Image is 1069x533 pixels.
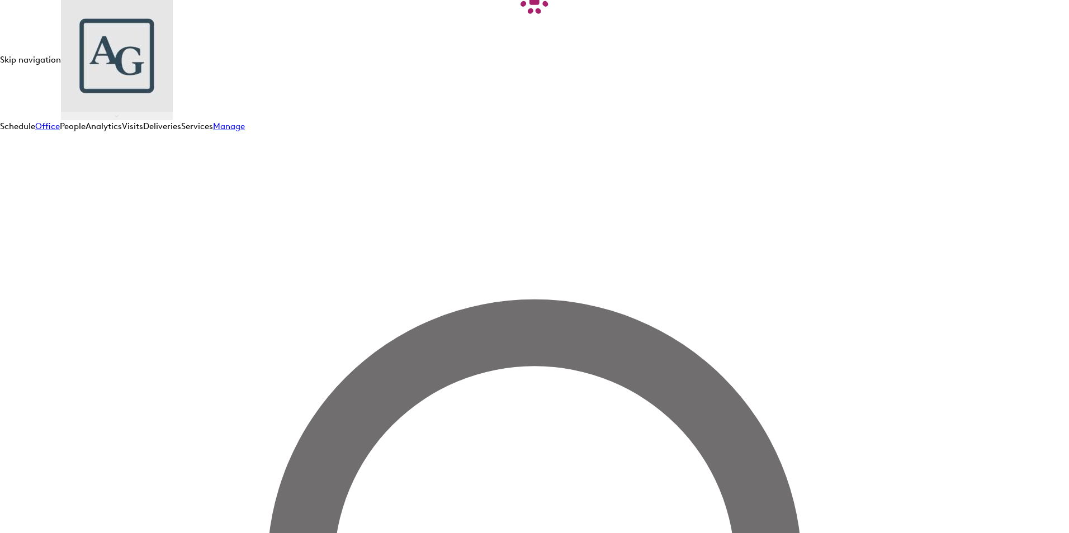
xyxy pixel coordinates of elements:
[35,121,60,131] a: Office
[122,121,143,131] a: Visits
[213,121,245,131] a: Manage
[181,121,213,131] a: Services
[86,121,122,131] a: Analytics
[60,121,86,131] a: People
[143,121,181,131] a: Deliveries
